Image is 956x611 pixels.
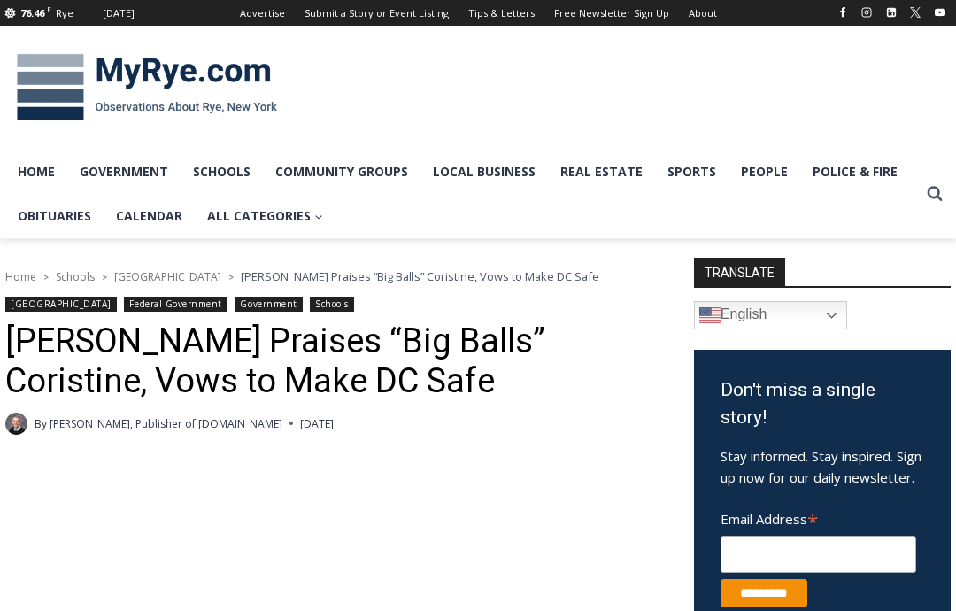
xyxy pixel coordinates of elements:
[721,376,924,432] h3: Don't miss a single story!
[905,2,926,23] a: X
[56,269,95,284] a: Schools
[5,267,647,285] nav: Breadcrumbs
[5,297,117,312] a: [GEOGRAPHIC_DATA]
[929,2,951,23] a: YouTube
[694,258,785,286] strong: TRANSLATE
[56,5,73,21] div: Rye
[5,269,36,284] a: Home
[721,445,924,488] p: Stay informed. Stay inspired. Sign up now for our daily newsletter.
[43,271,49,283] span: >
[35,415,47,432] span: By
[800,150,910,194] a: Police & Fire
[124,297,227,312] a: Federal Government
[5,194,104,238] a: Obituaries
[5,413,27,435] a: Author image
[104,194,195,238] a: Calendar
[67,150,181,194] a: Government
[5,150,919,239] nav: Primary Navigation
[5,321,647,402] h1: [PERSON_NAME] Praises “Big Balls” Coristine, Vows to Make DC Safe
[102,271,107,283] span: >
[103,5,135,21] div: [DATE]
[721,501,916,533] label: Email Address
[655,150,729,194] a: Sports
[548,150,655,194] a: Real Estate
[5,150,67,194] a: Home
[50,416,282,431] a: [PERSON_NAME], Publisher of [DOMAIN_NAME]
[207,206,323,226] span: All Categories
[20,6,44,19] span: 76.46
[832,2,853,23] a: Facebook
[420,150,548,194] a: Local Business
[856,2,877,23] a: Instagram
[235,297,302,312] a: Government
[881,2,902,23] a: Linkedin
[919,178,951,210] button: View Search Form
[5,42,289,134] img: MyRye.com
[729,150,800,194] a: People
[694,301,847,329] a: English
[699,305,721,326] img: en
[114,269,221,284] a: [GEOGRAPHIC_DATA]
[228,271,234,283] span: >
[241,268,599,284] span: [PERSON_NAME] Praises “Big Balls” Coristine, Vows to Make DC Safe
[47,4,51,13] span: F
[195,194,335,238] a: All Categories
[300,415,334,432] time: [DATE]
[181,150,263,194] a: Schools
[263,150,420,194] a: Community Groups
[310,297,354,312] a: Schools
